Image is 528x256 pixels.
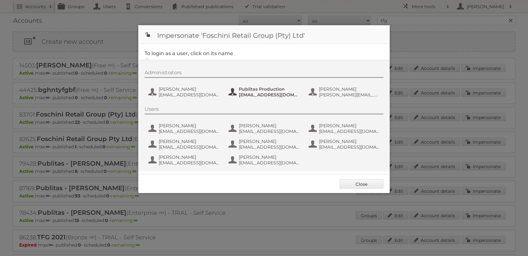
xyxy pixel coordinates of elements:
span: [EMAIL_ADDRESS][DOMAIN_NAME] [159,128,220,134]
button: [PERSON_NAME] [EMAIL_ADDRESS][DOMAIN_NAME] [308,122,382,135]
span: [PERSON_NAME][EMAIL_ADDRESS][DOMAIN_NAME] [319,92,380,98]
legend: To login as a user, click on its name [145,50,233,56]
span: [EMAIL_ADDRESS][DOMAIN_NAME] [319,144,380,150]
span: [EMAIL_ADDRESS][DOMAIN_NAME] [239,144,300,150]
button: [PERSON_NAME] [EMAIL_ADDRESS][DOMAIN_NAME] [228,138,302,151]
a: Close [339,179,383,189]
button: Publitas Production [EMAIL_ADDRESS][DOMAIN_NAME] [228,86,302,98]
button: [PERSON_NAME] [EMAIL_ADDRESS][DOMAIN_NAME] [148,122,222,135]
span: [PERSON_NAME] [319,123,380,128]
button: [PERSON_NAME] [EMAIL_ADDRESS][DOMAIN_NAME] [228,122,302,135]
span: Publitas Production [239,86,300,92]
div: Users [145,106,383,114]
span: [PERSON_NAME] [239,154,300,160]
span: [PERSON_NAME] [159,154,220,160]
div: Administrators [145,70,383,78]
button: [PERSON_NAME] [EMAIL_ADDRESS][DOMAIN_NAME] [148,154,222,166]
span: [PERSON_NAME] [159,123,220,128]
span: [PERSON_NAME] [159,139,220,144]
span: [EMAIL_ADDRESS][DOMAIN_NAME] [319,128,380,134]
span: [EMAIL_ADDRESS][DOMAIN_NAME] [159,160,220,166]
span: [PERSON_NAME] [319,139,380,144]
button: [PERSON_NAME] [EMAIL_ADDRESS][DOMAIN_NAME] [308,138,382,151]
span: [EMAIL_ADDRESS][DOMAIN_NAME] [159,92,220,98]
h1: Impersonate 'Foschini Retail Group (Pty) Ltd' [138,25,390,44]
span: [EMAIL_ADDRESS][DOMAIN_NAME] [239,92,300,98]
span: [PERSON_NAME] [159,86,220,92]
span: [EMAIL_ADDRESS][DOMAIN_NAME] [159,144,220,150]
span: [EMAIL_ADDRESS][DOMAIN_NAME] [239,160,300,166]
span: [PERSON_NAME] [239,139,300,144]
span: [EMAIL_ADDRESS][DOMAIN_NAME] [239,128,300,134]
button: [PERSON_NAME] [EMAIL_ADDRESS][DOMAIN_NAME] [148,138,222,151]
button: [PERSON_NAME] [EMAIL_ADDRESS][DOMAIN_NAME] [228,154,302,166]
button: [PERSON_NAME] [EMAIL_ADDRESS][DOMAIN_NAME] [148,86,222,98]
button: [PERSON_NAME] [PERSON_NAME][EMAIL_ADDRESS][DOMAIN_NAME] [308,86,382,98]
span: [PERSON_NAME] [239,123,300,128]
span: [PERSON_NAME] [319,86,380,92]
